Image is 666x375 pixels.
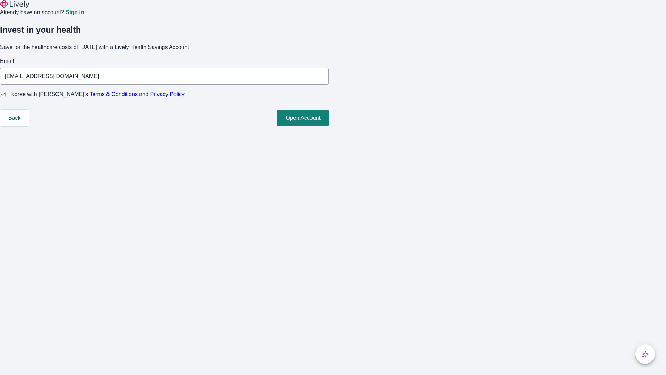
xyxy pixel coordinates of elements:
button: chat [635,344,655,364]
a: Sign in [66,10,84,15]
svg: Lively AI Assistant [642,351,649,358]
button: Open Account [277,110,329,126]
span: I agree with [PERSON_NAME]’s and [8,90,185,99]
a: Terms & Conditions [89,91,138,97]
a: Privacy Policy [150,91,185,97]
